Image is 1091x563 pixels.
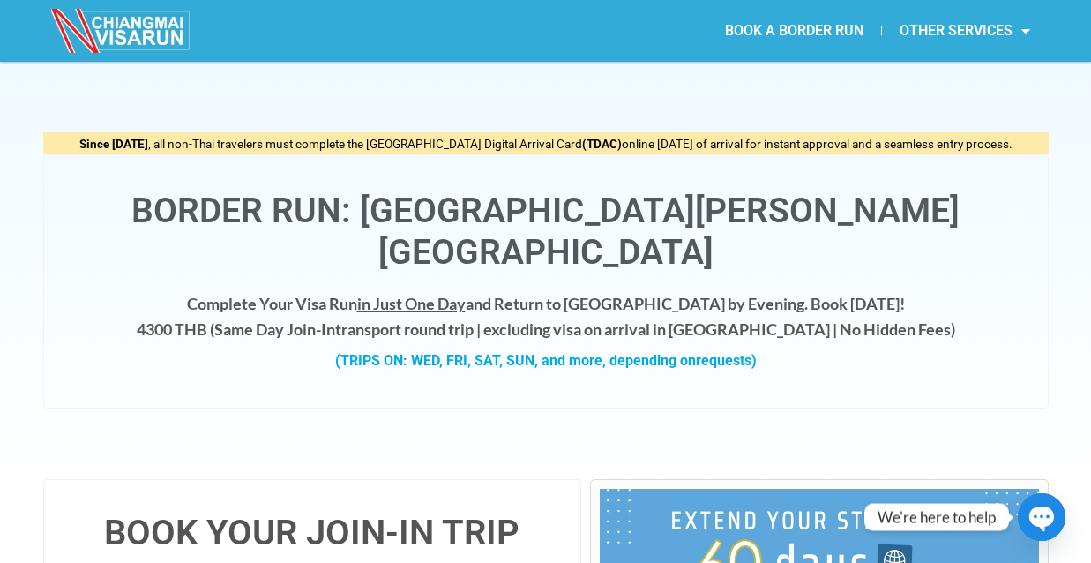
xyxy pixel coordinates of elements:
nav: Menu [545,11,1048,51]
a: BOOK A BORDER RUN [707,11,881,51]
strong: Same Day Join-In [214,319,335,339]
h4: Complete Your Visa Run and Return to [GEOGRAPHIC_DATA] by Evening. Book [DATE]! 4300 THB ( transp... [62,291,1030,342]
span: , all non-Thai travelers must complete the [GEOGRAPHIC_DATA] Digital Arrival Card online [DATE] o... [79,137,1013,151]
strong: (TRIPS ON: WED, FRI, SAT, SUN, and more, depending on [335,352,757,369]
span: requests) [696,352,757,369]
strong: Since [DATE] [79,137,148,151]
h1: Border Run: [GEOGRAPHIC_DATA][PERSON_NAME][GEOGRAPHIC_DATA] [62,191,1030,274]
span: in Just One Day [357,294,466,313]
strong: (TDAC) [582,137,622,151]
h4: BOOK YOUR JOIN-IN TRIP [62,515,564,551]
a: OTHER SERVICES [882,11,1048,51]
